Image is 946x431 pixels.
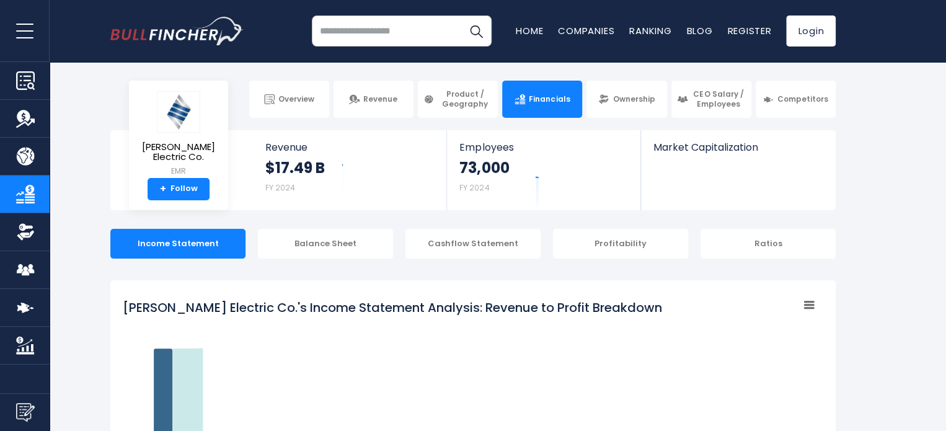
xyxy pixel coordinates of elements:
[405,229,541,259] div: Cashflow Statement
[447,130,640,210] a: Employees 73,000 FY 2024
[110,17,244,45] img: bullfincher logo
[653,141,822,153] span: Market Capitalization
[686,24,712,37] a: Blog
[671,81,751,118] a: CEO Salary / Employees
[459,158,509,177] strong: 73,000
[139,142,218,162] span: [PERSON_NAME] Electric Co.
[438,89,492,109] span: Product / Geography
[701,229,836,259] div: Ratios
[363,94,397,104] span: Revenue
[258,229,393,259] div: Balance Sheet
[459,182,489,193] small: FY 2024
[612,94,655,104] span: Ownership
[278,94,314,104] span: Overview
[629,24,671,37] a: Ranking
[138,91,219,178] a: [PERSON_NAME] Electric Co. EMR
[139,166,218,177] small: EMR
[265,182,295,193] small: FY 2024
[727,24,771,37] a: Register
[558,24,614,37] a: Companies
[110,17,244,45] a: Go to homepage
[16,223,35,241] img: Ownership
[418,81,498,118] a: Product / Geography
[502,81,582,118] a: Financials
[249,81,329,118] a: Overview
[786,16,836,47] a: Login
[553,229,688,259] div: Profitability
[461,16,492,47] button: Search
[586,81,666,118] a: Ownership
[253,130,447,210] a: Revenue $17.49 B FY 2024
[691,89,746,109] span: CEO Salary / Employees
[148,178,210,200] a: +Follow
[459,141,627,153] span: Employees
[123,299,662,316] tspan: [PERSON_NAME] Electric Co.'s Income Statement Analysis: Revenue to Profit Breakdown
[529,94,570,104] span: Financials
[334,81,413,118] a: Revenue
[641,130,834,174] a: Market Capitalization
[110,229,245,259] div: Income Statement
[265,158,325,177] strong: $17.49 B
[265,141,435,153] span: Revenue
[756,81,836,118] a: Competitors
[160,184,166,195] strong: +
[516,24,543,37] a: Home
[777,94,828,104] span: Competitors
